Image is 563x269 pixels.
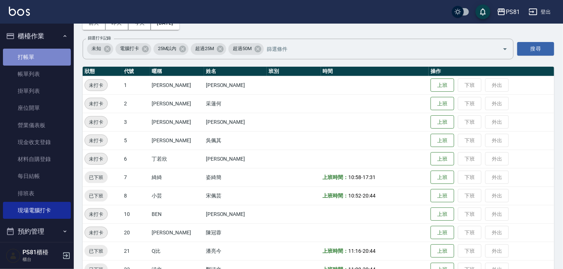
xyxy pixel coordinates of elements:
th: 狀態 [83,67,122,76]
a: 帳單列表 [3,66,71,83]
div: 25M以內 [153,43,189,55]
td: 8 [122,186,150,205]
button: 上班 [431,115,454,129]
td: [PERSON_NAME] [150,131,204,150]
a: 現金收支登錄 [3,134,71,151]
span: 17:31 [363,174,376,180]
a: 掛單列表 [3,83,71,99]
span: 已下班 [84,247,108,255]
td: Q比 [150,242,204,260]
a: 座位開單 [3,99,71,116]
span: 電腦打卡 [115,45,144,52]
button: 上班 [431,97,454,111]
img: Person [6,248,21,263]
span: 25M以內 [153,45,181,52]
td: BEN [150,205,204,223]
div: 未知 [87,43,113,55]
td: 21 [122,242,150,260]
span: 已下班 [84,174,108,181]
td: 丁若欣 [150,150,204,168]
button: Open [499,43,511,55]
button: 上班 [431,244,454,258]
span: 10:52 [348,193,361,199]
b: 上班時間： [323,248,349,254]
td: 5 [122,131,150,150]
a: 打帳單 [3,49,71,66]
td: 姿綺簡 [204,168,267,186]
span: 未知 [87,45,106,52]
th: 代號 [122,67,150,76]
td: 采蓮何 [204,94,267,113]
span: 20:44 [363,193,376,199]
td: [PERSON_NAME] [204,76,267,94]
button: PS81 [494,4,523,20]
button: 登出 [526,5,554,19]
button: 上班 [431,152,454,166]
th: 操作 [429,67,554,76]
td: [PERSON_NAME] [204,150,267,168]
span: 10:58 [348,174,361,180]
td: [PERSON_NAME] [150,76,204,94]
span: 超過50M [228,45,256,52]
th: 姓名 [204,67,267,76]
button: 搜尋 [517,42,554,56]
button: 預約管理 [3,222,71,241]
td: 綺綺 [150,168,204,186]
div: 電腦打卡 [115,43,151,55]
button: 上班 [431,171,454,184]
label: 篩選打卡記錄 [88,35,111,41]
td: 吳佩其 [204,131,267,150]
td: 陳冠蓉 [204,223,267,242]
td: 2 [122,94,150,113]
span: 未打卡 [85,118,107,126]
a: 營業儀表板 [3,117,71,134]
td: [PERSON_NAME] [150,223,204,242]
span: 未打卡 [85,155,107,163]
th: 暱稱 [150,67,204,76]
td: - [321,242,429,260]
td: [PERSON_NAME] [204,113,267,131]
button: 上班 [431,78,454,92]
button: 報表及分析 [3,241,71,260]
button: save [476,4,490,19]
button: 上班 [431,134,454,147]
span: 11:16 [348,248,361,254]
span: 20:44 [363,248,376,254]
a: 現場電腦打卡 [3,202,71,219]
span: 未打卡 [85,229,107,237]
a: 每日結帳 [3,168,71,185]
th: 班別 [267,67,321,76]
td: [PERSON_NAME] [204,205,267,223]
td: [PERSON_NAME] [150,94,204,113]
span: 未打卡 [85,210,107,218]
td: 潘亮今 [204,242,267,260]
button: 上班 [431,207,454,221]
div: PS81 [506,7,520,17]
span: 未打卡 [85,81,107,89]
td: 10 [122,205,150,223]
h5: PS81櫃檯 [23,249,60,256]
td: 1 [122,76,150,94]
b: 上班時間： [323,193,349,199]
button: 櫃檯作業 [3,27,71,46]
a: 材料自購登錄 [3,151,71,168]
th: 時間 [321,67,429,76]
span: 未打卡 [85,100,107,108]
img: Logo [9,7,30,16]
td: 7 [122,168,150,186]
td: 小芸 [150,186,204,205]
td: [PERSON_NAME] [150,113,204,131]
input: 篩選條件 [265,42,490,55]
span: 未打卡 [85,137,107,144]
button: 上班 [431,189,454,203]
span: 超過25M [191,45,218,52]
td: 3 [122,113,150,131]
div: 超過50M [228,43,264,55]
span: 已下班 [84,192,108,200]
td: 宋佩芸 [204,186,267,205]
div: 超過25M [191,43,226,55]
a: 排班表 [3,185,71,202]
td: - [321,168,429,186]
td: - [321,186,429,205]
td: 6 [122,150,150,168]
